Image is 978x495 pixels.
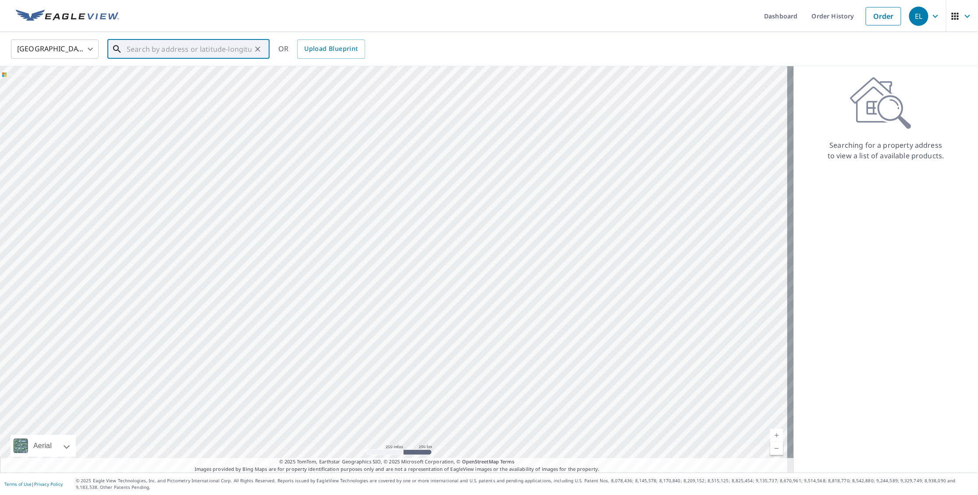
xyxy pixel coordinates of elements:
[279,458,515,466] span: © 2025 TomTom, Earthstar Geographics SIO, © 2025 Microsoft Corporation, ©
[252,43,264,55] button: Clear
[297,39,365,59] a: Upload Blueprint
[127,37,252,61] input: Search by address or latitude-longitude
[34,481,63,487] a: Privacy Policy
[4,481,63,487] p: |
[909,7,928,26] div: EL
[4,481,32,487] a: Terms of Use
[500,458,515,465] a: Terms
[304,43,358,54] span: Upload Blueprint
[11,37,99,61] div: [GEOGRAPHIC_DATA]
[31,435,54,457] div: Aerial
[11,435,76,457] div: Aerial
[770,442,783,455] a: Current Level 5, Zoom Out
[278,39,365,59] div: OR
[827,140,945,161] p: Searching for a property address to view a list of available products.
[76,477,974,491] p: © 2025 Eagle View Technologies, Inc. and Pictometry International Corp. All Rights Reserved. Repo...
[866,7,901,25] a: Order
[462,458,499,465] a: OpenStreetMap
[16,10,119,23] img: EV Logo
[770,429,783,442] a: Current Level 5, Zoom In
